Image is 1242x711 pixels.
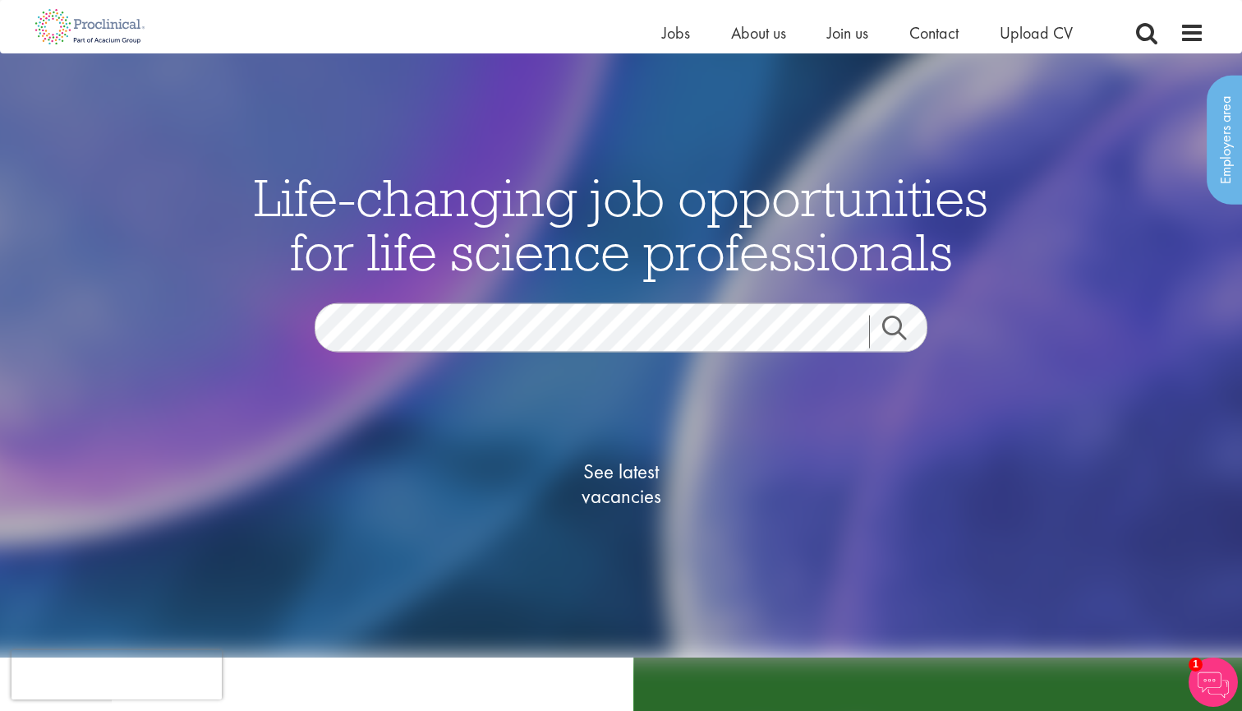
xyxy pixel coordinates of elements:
a: Join us [827,22,868,44]
a: Job search submit button [869,315,940,348]
span: Life-changing job opportunities for life science professionals [254,164,988,284]
a: See latestvacancies [539,393,703,574]
img: Chatbot [1189,658,1238,707]
a: Jobs [662,22,690,44]
span: See latest vacancies [539,459,703,508]
span: 1 [1189,658,1203,672]
a: Contact [909,22,959,44]
a: About us [731,22,786,44]
a: Upload CV [1000,22,1073,44]
iframe: reCAPTCHA [11,650,222,699]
